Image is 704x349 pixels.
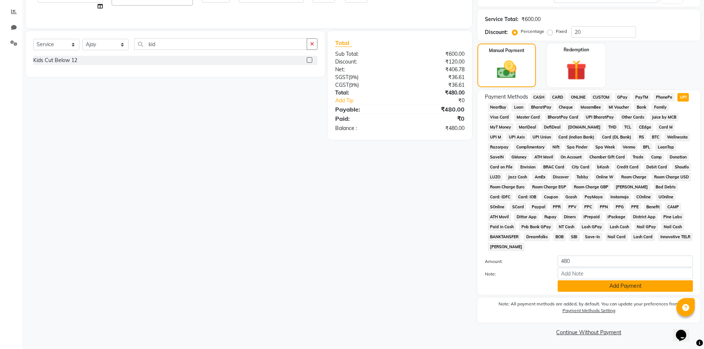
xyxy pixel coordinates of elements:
[644,163,669,171] span: Debit Card
[350,74,357,80] span: 9%
[556,223,577,231] span: NT Cash
[661,223,684,231] span: Nail Cash
[677,93,689,102] span: UPI
[630,153,646,161] span: Trade
[506,133,527,141] span: UPI Axis
[479,329,699,336] a: Continue Without Payment
[532,153,555,161] span: ATH Movil
[488,213,511,221] span: ATH Movil
[562,307,615,314] label: Payment Methods Setting
[488,243,525,251] span: [PERSON_NAME]
[620,143,638,151] span: Venmo
[608,193,631,201] span: Instamojo
[650,113,679,122] span: Juice by MCB
[615,163,641,171] span: Credit Card
[330,73,400,81] div: ( )
[558,280,693,292] button: Add Payment
[582,203,595,211] span: PPC
[653,183,678,191] span: Bad Debts
[514,143,547,151] span: Complimentary
[330,81,400,89] div: ( )
[613,183,650,191] span: [PERSON_NAME]
[330,105,400,114] div: Payable:
[619,173,649,181] span: Room Charge
[568,93,588,102] span: ONLINE
[597,203,610,211] span: PPN
[531,93,547,102] span: CASH
[652,103,669,112] span: Family
[591,93,612,102] span: CUSTOM
[550,93,565,102] span: CARD
[485,93,528,101] span: Payment Methods
[330,89,400,97] div: Total:
[516,123,538,131] span: MariDeal
[658,233,693,241] span: Innovative TELR
[634,103,649,112] span: Bank
[350,82,357,88] span: 9%
[644,203,662,211] span: Benefit
[511,103,526,112] span: Loan
[631,233,655,241] span: Lash Card
[613,203,626,211] span: PPG
[330,50,400,58] div: Sub Total:
[564,47,589,53] label: Redemption
[488,133,504,141] span: UPI M
[134,38,307,50] input: Search or Scan
[649,153,664,161] span: Comp
[655,143,676,151] span: LoanTap
[653,93,674,102] span: PhonePe
[558,256,693,267] input: Amount
[636,123,653,131] span: CEdge
[400,105,470,114] div: ₹480.00
[330,97,411,105] a: Add Tip
[606,123,619,131] span: THD
[530,133,553,141] span: UPI Union
[633,93,651,102] span: PayTM
[488,233,521,241] span: BANKTANSFER
[553,233,566,241] span: BOB
[615,93,630,102] span: GPay
[521,28,544,35] label: Percentage
[488,183,527,191] span: Room Charge Euro
[600,133,634,141] span: Card (DL Bank)
[634,193,653,201] span: COnline
[605,213,628,221] span: iPackage
[530,183,568,191] span: Room Charge EGP
[33,57,77,64] div: Kids Cut Below 12
[637,133,647,141] span: RS
[330,124,400,132] div: Balance :
[656,193,676,201] span: UOnline
[335,74,348,81] span: SGST
[556,28,567,35] label: Fixed
[489,47,524,54] label: Manual Payment
[400,66,470,73] div: ₹406.78
[400,89,470,97] div: ₹480.00
[524,233,550,241] span: Dreamfolks
[606,103,632,112] span: MI Voucher
[541,163,567,171] span: BRAC Card
[400,73,470,81] div: ₹36.61
[566,123,603,131] span: [DOMAIN_NAME]
[541,123,563,131] span: DefiDeal
[583,233,602,241] span: Save-In
[485,28,508,36] div: Discount:
[593,143,618,151] span: Spa Week
[330,58,400,66] div: Discount:
[550,143,562,151] span: Nift
[514,113,542,122] span: Master Card
[563,193,579,201] span: Gcash
[488,173,503,181] span: LUZO
[488,153,506,161] span: SaveIN
[488,203,507,211] span: SOnline
[558,153,584,161] span: On Account
[569,233,580,241] span: SBI
[412,97,470,105] div: ₹0
[400,50,470,58] div: ₹600.00
[571,183,611,191] span: Room Charge GBP
[400,124,470,132] div: ₹480.00
[558,268,693,279] input: Add Note
[528,103,554,112] span: BharatPay
[488,123,514,131] span: MyT Money
[560,58,593,83] img: _gift.svg
[608,223,632,231] span: Lash Cash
